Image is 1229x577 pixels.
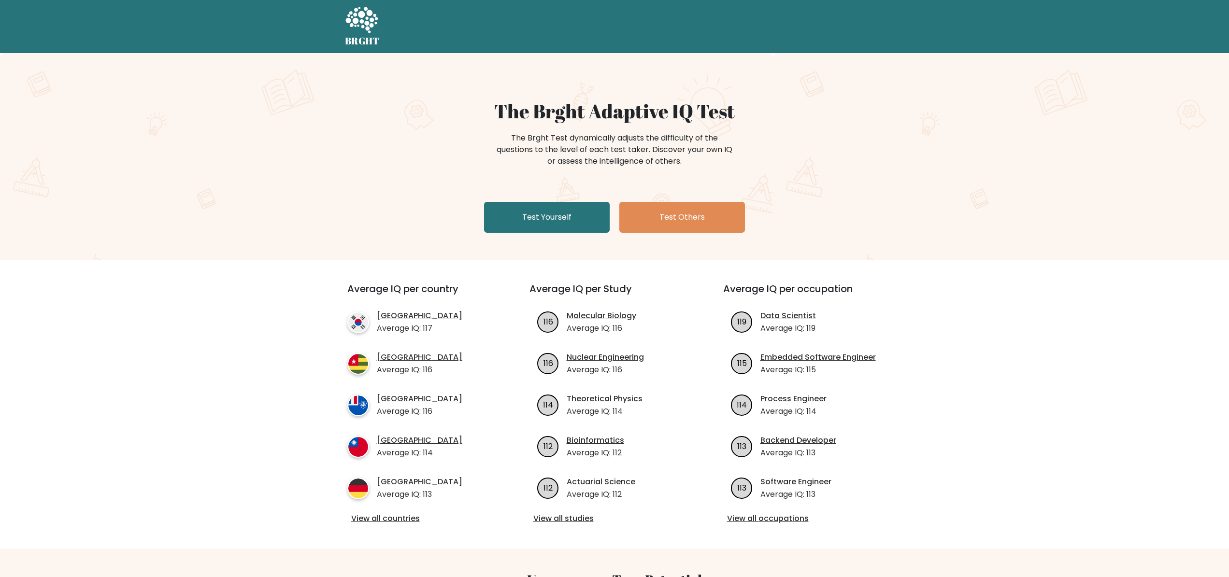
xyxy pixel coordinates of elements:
[567,310,636,322] a: Molecular Biology
[760,310,816,322] a: Data Scientist
[567,364,644,376] p: Average IQ: 116
[377,310,462,322] a: [GEOGRAPHIC_DATA]
[567,406,643,417] p: Average IQ: 114
[345,4,380,49] a: BRGHT
[567,489,635,500] p: Average IQ: 112
[347,436,369,458] img: country
[760,323,816,334] p: Average IQ: 119
[567,476,635,488] a: Actuarial Science
[379,99,850,123] h1: The Brght Adaptive IQ Test
[377,352,462,363] a: [GEOGRAPHIC_DATA]
[567,447,624,459] p: Average IQ: 112
[737,482,746,493] text: 113
[377,489,462,500] p: Average IQ: 113
[543,399,553,410] text: 114
[347,353,369,375] img: country
[377,447,462,459] p: Average IQ: 114
[760,393,827,405] a: Process Engineer
[377,323,462,334] p: Average IQ: 117
[737,357,746,368] text: 115
[345,35,380,47] h5: BRGHT
[737,316,746,327] text: 119
[377,364,462,376] p: Average IQ: 116
[347,311,369,333] img: country
[543,316,553,327] text: 116
[567,435,624,446] a: Bioinformatics
[737,440,746,451] text: 113
[619,202,745,233] a: Test Others
[760,352,876,363] a: Embedded Software Engineer
[543,482,553,493] text: 112
[760,476,831,488] a: Software Engineer
[567,393,643,405] a: Theoretical Physics
[484,202,610,233] a: Test Yourself
[377,476,462,488] a: [GEOGRAPHIC_DATA]
[737,399,747,410] text: 114
[377,393,462,405] a: [GEOGRAPHIC_DATA]
[760,447,836,459] p: Average IQ: 113
[567,323,636,334] p: Average IQ: 116
[543,440,553,451] text: 112
[543,357,553,368] text: 116
[347,478,369,499] img: country
[760,435,836,446] a: Backend Developer
[760,406,827,417] p: Average IQ: 114
[760,489,831,500] p: Average IQ: 113
[377,406,462,417] p: Average IQ: 116
[533,513,696,524] a: View all studies
[529,283,700,306] h3: Average IQ per Study
[760,364,876,376] p: Average IQ: 115
[494,132,735,167] div: The Brght Test dynamically adjusts the difficulty of the questions to the level of each test take...
[377,435,462,446] a: [GEOGRAPHIC_DATA]
[723,283,894,306] h3: Average IQ per occupation
[727,513,890,524] a: View all occupations
[567,352,644,363] a: Nuclear Engineering
[347,394,369,416] img: country
[351,513,491,524] a: View all countries
[347,283,495,306] h3: Average IQ per country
